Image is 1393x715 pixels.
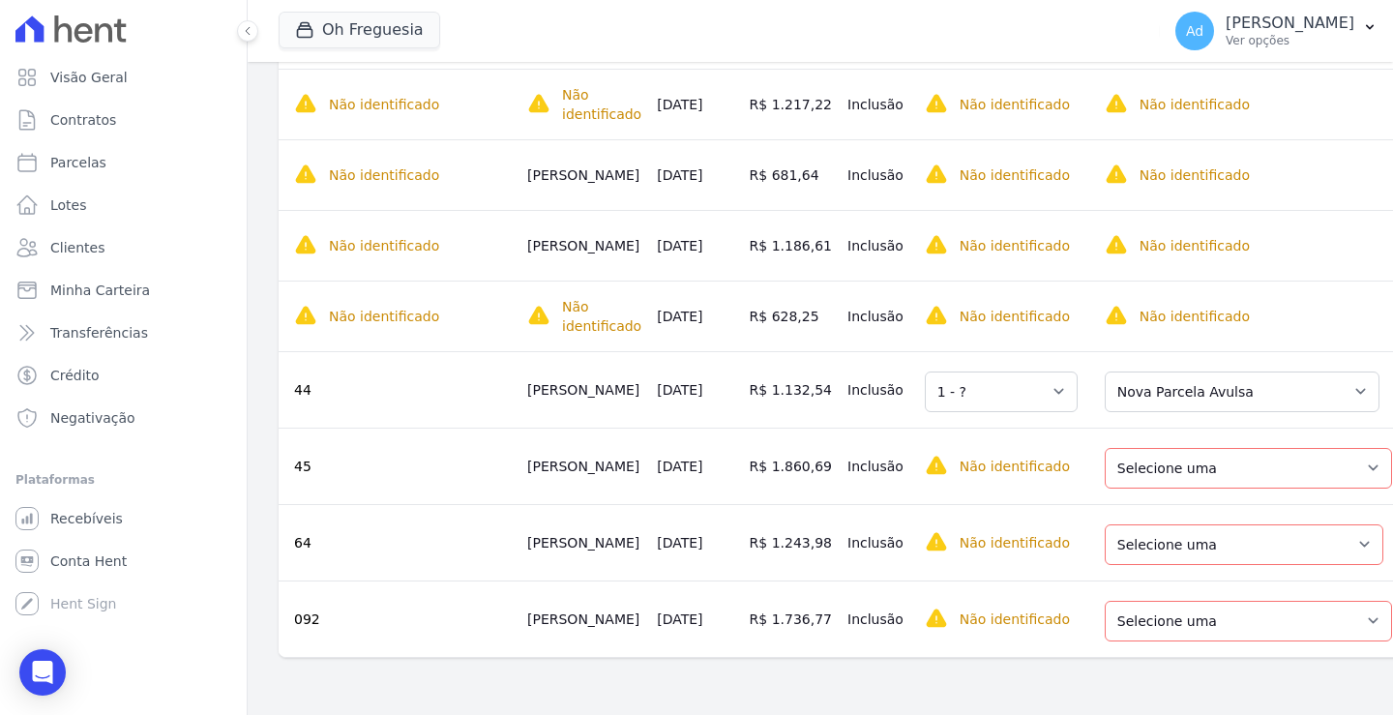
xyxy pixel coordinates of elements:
button: Ad [PERSON_NAME] Ver opções [1160,4,1393,58]
a: Crédito [8,356,239,395]
td: Inclusão [840,581,917,657]
td: [DATE] [649,210,741,281]
div: Plataformas [15,468,231,492]
td: Inclusão [840,351,917,428]
p: Não identificado [960,457,1070,476]
p: Não identificado [960,236,1070,255]
span: Minha Carteira [50,281,150,300]
a: Conta Hent [8,542,239,581]
div: Open Intercom Messenger [19,649,66,696]
span: Contratos [50,110,116,130]
td: [PERSON_NAME] [519,210,649,281]
p: Não identificado [329,95,439,114]
a: Contratos [8,101,239,139]
a: 092 [294,611,320,627]
a: 64 [294,535,311,551]
a: 45 [294,459,311,474]
a: Parcelas [8,143,239,182]
td: [PERSON_NAME] [519,428,649,504]
p: Não identificado [960,533,1070,552]
td: Inclusão [840,139,917,210]
p: Não identificado [960,165,1070,185]
td: R$ 1.217,22 [742,69,840,139]
td: R$ 1.132,54 [742,351,840,428]
p: Não identificado [960,610,1070,629]
p: Não identificado [1140,165,1250,185]
span: Transferências [50,323,148,343]
td: Inclusão [840,281,917,351]
td: [PERSON_NAME] [519,139,649,210]
td: [DATE] [649,69,741,139]
span: Visão Geral [50,68,128,87]
td: R$ 1.860,69 [742,428,840,504]
td: R$ 1.736,77 [742,581,840,657]
td: [PERSON_NAME] [519,581,649,657]
a: 44 [294,382,311,398]
td: [DATE] [649,281,741,351]
p: Não identificado [562,85,641,124]
td: [DATE] [649,581,741,657]
p: Não identificado [1140,307,1250,326]
td: Inclusão [840,69,917,139]
td: [PERSON_NAME] [519,504,649,581]
p: [PERSON_NAME] [1226,14,1354,33]
span: Recebíveis [50,509,123,528]
td: [DATE] [649,351,741,428]
td: Inclusão [840,504,917,581]
span: Lotes [50,195,87,215]
td: [DATE] [649,428,741,504]
td: [DATE] [649,504,741,581]
p: Ver opções [1226,33,1354,48]
p: Não identificado [329,165,439,185]
p: Não identificado [960,95,1070,114]
a: Recebíveis [8,499,239,538]
p: Não identificado [329,307,439,326]
p: Não identificado [562,297,641,336]
td: R$ 1.186,61 [742,210,840,281]
a: Clientes [8,228,239,267]
span: Parcelas [50,153,106,172]
p: Não identificado [1140,95,1250,114]
td: R$ 628,25 [742,281,840,351]
td: [DATE] [649,139,741,210]
span: Clientes [50,238,104,257]
button: Oh Freguesia [279,12,440,48]
p: Não identificado [960,307,1070,326]
a: Minha Carteira [8,271,239,310]
td: R$ 1.243,98 [742,504,840,581]
span: Crédito [50,366,100,385]
a: Transferências [8,313,239,352]
td: R$ 681,64 [742,139,840,210]
a: Lotes [8,186,239,224]
span: Conta Hent [50,551,127,571]
td: [PERSON_NAME] [519,351,649,428]
span: Ad [1186,24,1203,38]
td: Inclusão [840,428,917,504]
a: Negativação [8,399,239,437]
span: Negativação [50,408,135,428]
td: Inclusão [840,210,917,281]
p: Não identificado [1140,236,1250,255]
a: Visão Geral [8,58,239,97]
p: Não identificado [329,236,439,255]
